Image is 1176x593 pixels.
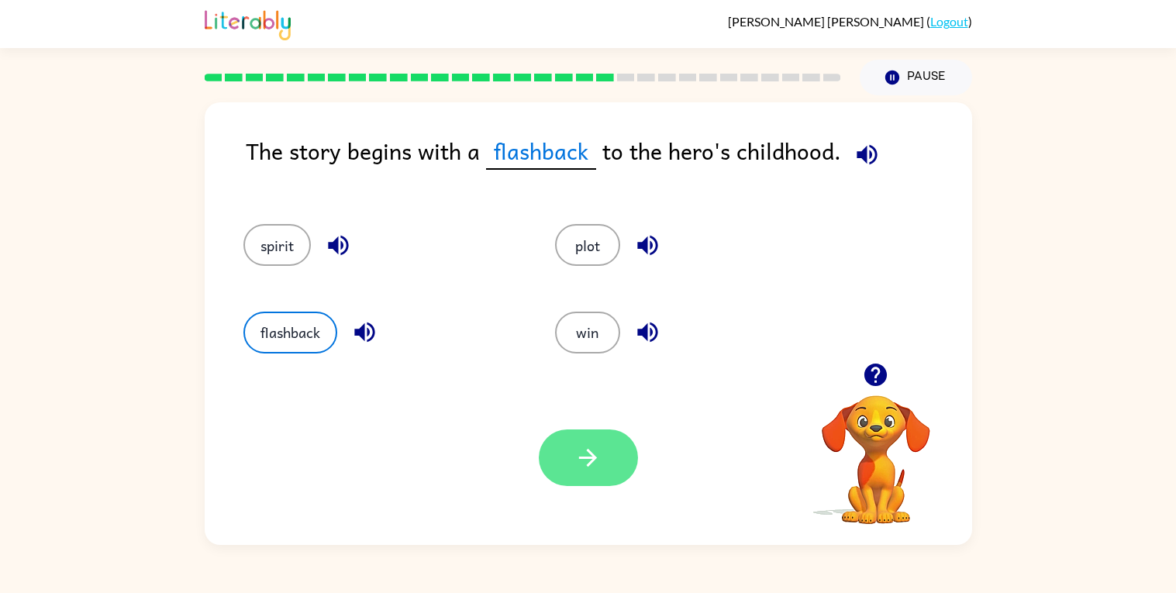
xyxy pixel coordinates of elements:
div: The story begins with a to the hero's childhood. [246,133,972,193]
img: Literably [205,6,291,40]
button: spirit [243,224,311,266]
div: ( ) [728,14,972,29]
span: [PERSON_NAME] [PERSON_NAME] [728,14,926,29]
button: win [555,312,620,353]
a: Logout [930,14,968,29]
video: Your browser must support playing .mp4 files to use Literably. Please try using another browser. [798,371,954,526]
button: plot [555,224,620,266]
button: flashback [243,312,337,353]
span: flashback [486,133,596,170]
button: Pause [860,60,972,95]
